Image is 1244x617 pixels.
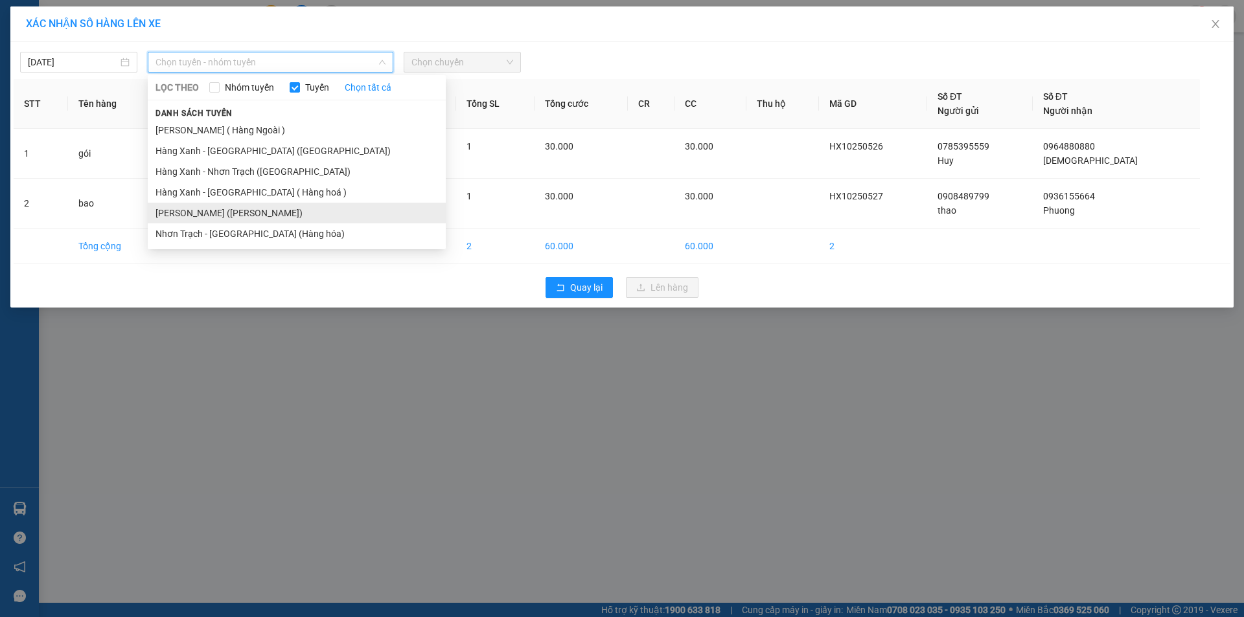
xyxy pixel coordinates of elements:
b: 450H, [GEOGRAPHIC_DATA], P21 [6,71,87,110]
li: Hoa Mai [6,6,188,31]
li: VP Hàng Xanh [6,55,89,69]
td: 2 [14,179,68,229]
input: 12/10/2025 [28,55,118,69]
span: close [1210,19,1221,29]
span: Tuyến [300,80,334,95]
img: logo.jpg [6,6,52,52]
button: rollbackQuay lại [546,277,613,298]
td: 60.000 [674,229,746,264]
span: LỌC THEO [155,80,199,95]
span: Huy [938,155,954,166]
span: 0908489799 [938,191,989,201]
th: STT [14,79,68,129]
th: Thu hộ [746,79,819,129]
span: environment [89,72,98,81]
span: thao [938,205,956,216]
span: rollback [556,283,565,293]
li: Hàng Xanh - [GEOGRAPHIC_DATA] ([GEOGRAPHIC_DATA]) [148,140,446,161]
button: Close [1197,6,1234,43]
span: Phuong [1043,205,1075,216]
span: Danh sách tuyến [148,107,240,119]
span: 30.000 [685,191,713,201]
b: 154/1 Bình Giã, P 8 [89,71,171,96]
td: 60.000 [535,229,628,264]
th: CC [674,79,746,129]
span: 30.000 [545,191,573,201]
span: 1 [466,191,472,201]
th: CR [628,79,675,129]
span: Người gửi [938,106,979,116]
span: 0936155664 [1043,191,1095,201]
span: 0785395559 [938,141,989,151]
span: XÁC NHẬN SỐ HÀNG LÊN XE [26,17,161,30]
td: 2 [819,229,927,264]
th: Tên hàng [68,79,160,129]
td: 2 [456,229,535,264]
span: [DEMOGRAPHIC_DATA] [1043,155,1138,166]
span: Số ĐT [1043,91,1068,102]
li: [PERSON_NAME] ([PERSON_NAME]) [148,203,446,223]
span: HX10250526 [829,141,883,151]
span: Số ĐT [938,91,962,102]
span: Người nhận [1043,106,1092,116]
td: 1 [14,129,68,179]
li: Nhơn Trạch - [GEOGRAPHIC_DATA] (Hàng hóa) [148,223,446,244]
span: 30.000 [685,141,713,151]
span: Nhóm tuyến [220,80,279,95]
li: VP Bình Giã [89,55,172,69]
td: Tổng cộng [68,229,160,264]
span: 0964880880 [1043,141,1095,151]
span: environment [6,72,16,81]
span: 30.000 [545,141,573,151]
th: Tổng SL [456,79,535,129]
li: Hàng Xanh - Nhơn Trạch ([GEOGRAPHIC_DATA]) [148,161,446,182]
span: HX10250527 [829,191,883,201]
button: uploadLên hàng [626,277,698,298]
span: Chọn chuyến [411,52,513,72]
td: gói [68,129,160,179]
th: Mã GD [819,79,927,129]
li: Hàng Xanh - [GEOGRAPHIC_DATA] ( Hàng hoá ) [148,182,446,203]
span: down [378,58,386,66]
span: 1 [466,141,472,151]
span: Chọn tuyến - nhóm tuyến [155,52,386,72]
a: Chọn tất cả [345,80,391,95]
span: Quay lại [570,280,603,295]
th: Tổng cước [535,79,628,129]
td: bao [68,179,160,229]
li: [PERSON_NAME] ( Hàng Ngoài ) [148,120,446,140]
